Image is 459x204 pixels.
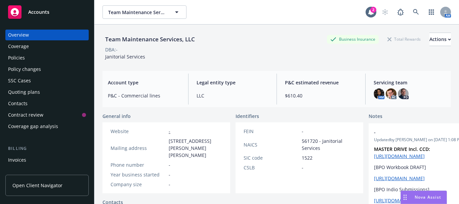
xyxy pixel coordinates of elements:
a: Search [409,5,423,19]
a: [URL][DOMAIN_NAME] [374,175,425,181]
a: SSC Cases [5,75,89,86]
a: Billing updates [5,166,89,177]
span: P&C estimated revenue [285,79,357,86]
div: Mailing address [111,145,166,152]
span: 1522 [302,154,312,161]
div: DBA: - [105,46,118,53]
a: Switch app [425,5,438,19]
div: CSLB [244,164,299,171]
span: Legal entity type [197,79,269,86]
button: Actions [429,33,451,46]
span: - [169,181,170,188]
div: 2 [370,7,376,13]
div: Policies [8,52,25,63]
div: Billing [5,145,89,152]
a: Policy changes [5,64,89,75]
div: Quoting plans [8,87,40,97]
div: Company size [111,181,166,188]
a: Invoices [5,155,89,165]
span: - [169,171,170,178]
div: Drag to move [401,191,409,204]
span: - [302,164,303,171]
div: NAICS [244,141,299,148]
button: Nova Assist [401,191,447,204]
a: - [169,128,170,134]
a: Contract review [5,110,89,120]
span: - [302,128,303,135]
a: Start snowing [378,5,392,19]
a: [URL][DOMAIN_NAME] [374,153,425,159]
img: photo [398,88,409,99]
span: $610.40 [285,92,357,99]
div: Total Rewards [384,35,424,43]
div: FEIN [244,128,299,135]
span: 561720 - Janitorial Services [302,137,355,152]
div: SIC code [244,154,299,161]
span: Accounts [28,9,49,15]
span: Team Maintenance Services, LLC [108,9,166,16]
div: Invoices [8,155,26,165]
span: P&C - Commercial lines [108,92,180,99]
span: Janitorial Services [105,53,145,60]
div: Website [111,128,166,135]
div: Year business started [111,171,166,178]
div: Business Insurance [327,35,379,43]
button: Team Maintenance Services, LLC [102,5,186,19]
a: Overview [5,30,89,40]
span: [STREET_ADDRESS][PERSON_NAME][PERSON_NAME] [169,137,222,159]
a: Coverage [5,41,89,52]
span: General info [102,113,131,120]
span: LLC [197,92,269,99]
span: Servicing team [374,79,446,86]
div: Coverage [8,41,29,52]
div: Overview [8,30,29,40]
span: Notes [369,113,382,121]
div: Contract review [8,110,43,120]
a: Contacts [5,98,89,109]
a: Accounts [5,3,89,22]
span: Open Client Navigator [12,182,62,189]
a: [URL][DOMAIN_NAME] [374,197,425,204]
strong: MASTER DRIVE Incl. CCD: [374,146,430,152]
div: Team Maintenance Services, LLC [102,35,198,44]
div: SSC Cases [8,75,31,86]
span: - [169,161,170,168]
div: Policy changes [8,64,41,75]
img: photo [374,88,384,99]
span: Identifiers [236,113,259,120]
div: Billing updates [8,166,42,177]
span: Account type [108,79,180,86]
a: Policies [5,52,89,63]
div: Coverage gap analysis [8,121,58,132]
a: Coverage gap analysis [5,121,89,132]
a: Quoting plans [5,87,89,97]
div: Phone number [111,161,166,168]
img: photo [386,88,397,99]
span: Nova Assist [415,194,441,200]
a: Report a Bug [394,5,407,19]
div: Contacts [8,98,28,109]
